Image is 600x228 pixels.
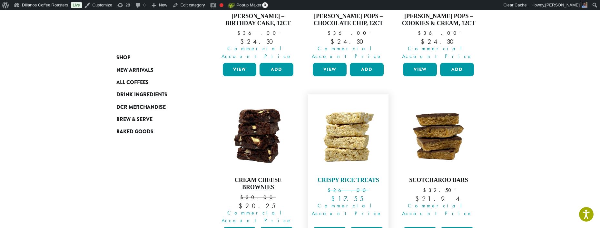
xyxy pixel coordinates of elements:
[328,30,369,36] bdi: 36.00
[219,45,295,60] span: Commercial Account Price
[116,76,194,89] a: All Coffees
[116,79,149,87] span: All Coffees
[418,30,459,36] bdi: 36.00
[237,30,279,36] bdi: 36.00
[399,202,476,217] span: Commercial Account Price
[330,37,366,46] bdi: 24.30
[415,195,422,203] span: $
[415,195,462,203] bdi: 21.94
[331,195,338,203] span: $
[421,37,428,46] span: $
[311,98,385,224] a: Crispy Rice Treats $26.00 Commercial Account Price
[311,98,385,172] img: Crispy-Rice-Treats-Stack-White-Background.png
[116,64,194,76] a: New Arrivals
[240,37,247,46] span: $
[309,45,385,60] span: Commercial Account Price
[239,202,278,210] bdi: 20.25
[240,194,276,201] bdi: 30.00
[401,98,476,172] img: Scotcharoo-Stock-Stack-White-Background.png
[311,13,385,27] h4: [PERSON_NAME] Pops – Chocolate Chip, 12ct
[221,98,295,224] a: Cream Cheese Brownies $30.00 Commercial Account Price
[116,128,153,136] span: Baked Goods
[116,103,166,111] span: DCR Merchandise
[237,30,243,36] span: $
[401,177,476,184] h4: Scotcharoo Bars
[403,63,437,76] a: View
[116,113,194,126] a: Brew & Serve
[328,187,333,194] span: $
[418,30,423,36] span: $
[350,63,384,76] button: Add
[116,89,194,101] a: Drink Ingredients
[309,202,385,217] span: Commercial Account Price
[423,187,428,194] span: $
[331,195,366,203] bdi: 17.55
[221,13,295,27] h4: [PERSON_NAME] – Birthday Cake, 12ct
[116,66,153,74] span: New Arrivals
[423,187,454,194] bdi: 32.50
[71,2,82,8] a: Live
[239,202,245,210] span: $
[401,13,476,27] h4: [PERSON_NAME] Pops – Cookies & Cream, 12ct
[220,3,223,7] div: Focus keyphrase not set
[116,91,167,99] span: Drink Ingredients
[328,187,369,194] bdi: 26.00
[440,63,474,76] button: Add
[260,63,293,76] button: Add
[116,101,194,113] a: DCR Merchandise
[311,177,385,184] h4: Crispy Rice Treats
[116,116,152,124] span: Brew & Serve
[221,177,295,191] h4: Cream Cheese Brownies
[223,63,257,76] a: View
[545,3,580,7] span: [PERSON_NAME]
[219,209,295,224] span: Commercial Account Price
[116,126,194,138] a: Baked Goods
[262,2,268,8] span: 0
[116,52,194,64] a: Shop
[401,98,476,224] a: Scotcharoo Bars $32.50 Commercial Account Price
[421,37,456,46] bdi: 24.30
[330,37,337,46] span: $
[116,54,130,62] span: Shop
[313,63,347,76] a: View
[221,98,295,172] img: Cream-Cheese-Brownie-Stack-White-Background.png
[328,30,333,36] span: $
[399,45,476,60] span: Commercial Account Price
[240,194,246,201] span: $
[240,37,276,46] bdi: 24.30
